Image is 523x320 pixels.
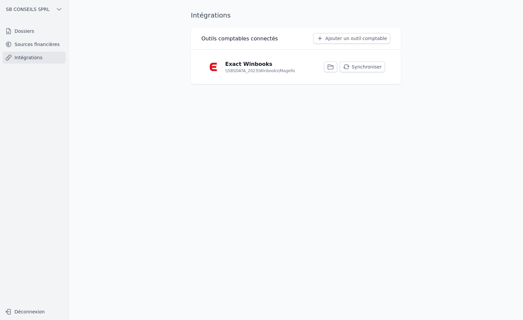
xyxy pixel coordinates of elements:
[201,35,278,43] h3: Outils comptables connectés
[3,38,66,50] a: Sources financières
[6,6,50,13] span: SB CONSEILS SPRL
[3,52,66,64] a: Intégrations
[3,4,66,15] button: SB CONSEILS SPRL
[3,25,66,37] a: Dossiers
[340,62,385,72] button: Synchroniser
[191,11,231,20] h1: Intégrations
[313,33,390,44] button: Ajouter un outil comptable
[225,68,295,73] p: \\SBSDATA_2023\Winbooks\Magello
[3,306,66,317] button: Déconnexion
[225,60,272,68] p: Exact Winbooks
[201,55,390,79] a: Exact Winbooks \\SBSDATA_2023\Winbooks\Magello Synchroniser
